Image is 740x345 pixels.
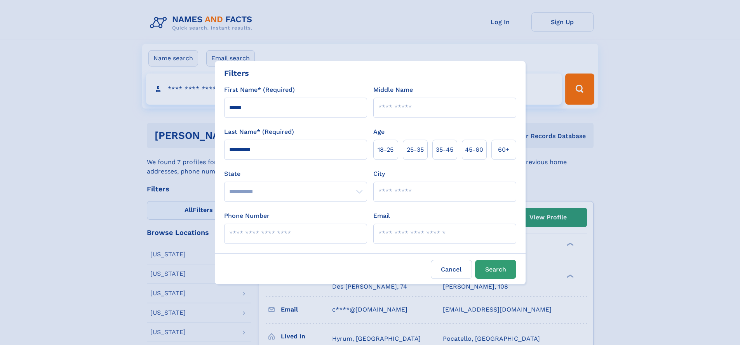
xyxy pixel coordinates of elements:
[224,169,367,179] label: State
[475,260,516,279] button: Search
[224,85,295,95] label: First Name* (Required)
[224,127,294,137] label: Last Name* (Required)
[373,127,385,137] label: Age
[373,169,385,179] label: City
[373,85,413,95] label: Middle Name
[224,67,249,79] div: Filters
[465,145,483,154] span: 45‑60
[373,211,390,221] label: Email
[378,145,394,154] span: 18‑25
[431,260,472,279] label: Cancel
[224,211,270,221] label: Phone Number
[498,145,510,154] span: 60+
[407,145,424,154] span: 25‑35
[436,145,453,154] span: 35‑45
